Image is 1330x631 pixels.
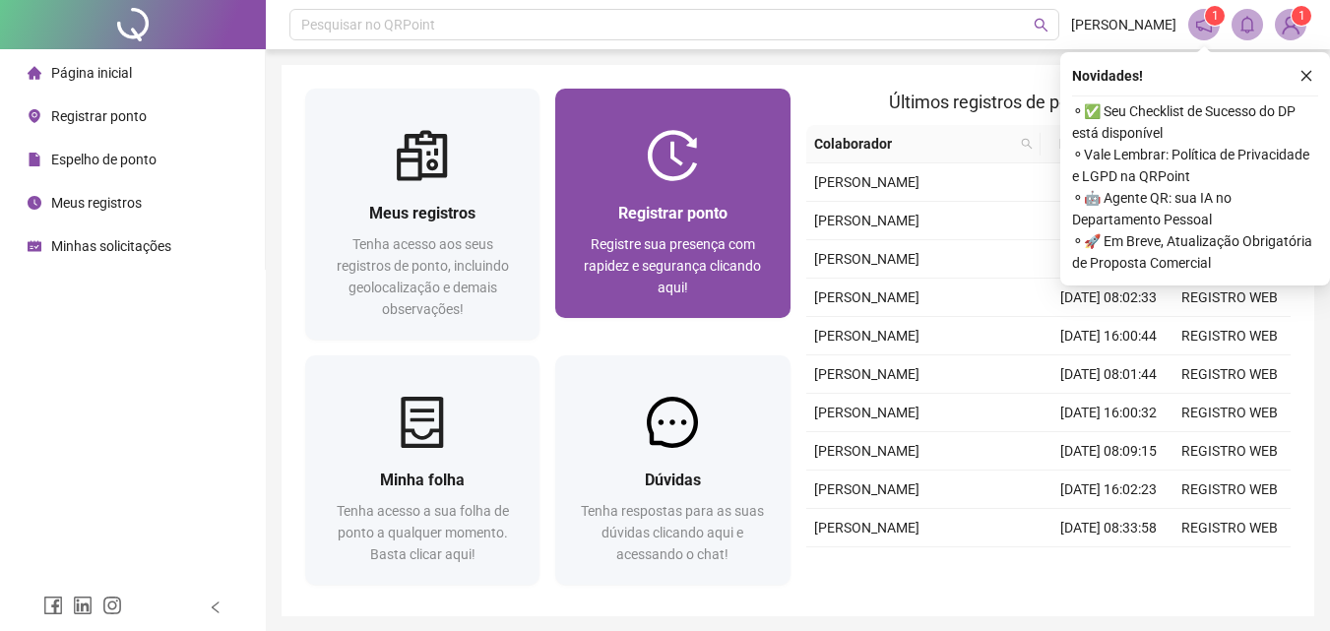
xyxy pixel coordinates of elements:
[1041,125,1158,163] th: Data/Hora
[581,503,764,562] span: Tenha respostas para as suas dúvidas clicando aqui e acessando o chat!
[889,92,1207,112] span: Últimos registros de ponto sincronizados
[1048,163,1170,202] td: [DATE] 16:02:01
[1072,230,1318,274] span: ⚬ 🚀 Em Breve, Atualização Obrigatória de Proposta Comercial
[102,596,122,615] span: instagram
[1072,100,1318,144] span: ⚬ ✅ Seu Checklist de Sucesso do DP está disponível
[1048,317,1170,355] td: [DATE] 16:00:44
[555,89,790,318] a: Registrar pontoRegistre sua presença com rapidez e segurança clicando aqui!
[28,109,41,123] span: environment
[1034,18,1048,32] span: search
[1195,16,1213,33] span: notification
[1292,6,1311,26] sup: Atualize o seu contato no menu Meus Dados
[337,236,509,317] span: Tenha acesso aos seus registros de ponto, incluindo geolocalização e demais observações!
[1071,14,1176,35] span: [PERSON_NAME]
[1048,471,1170,509] td: [DATE] 16:02:23
[555,355,790,585] a: DúvidasTenha respostas para as suas dúvidas clicando aqui e acessando o chat!
[1276,10,1305,39] img: 78455
[618,204,728,222] span: Registrar ponto
[1170,509,1291,547] td: REGISTRO WEB
[584,236,761,295] span: Registre sua presença com rapidez e segurança clicando aqui!
[1048,240,1170,279] td: [DATE] 16:01:39
[814,213,919,228] span: [PERSON_NAME]
[51,152,157,167] span: Espelho de ponto
[1048,279,1170,317] td: [DATE] 08:02:33
[814,174,919,190] span: [PERSON_NAME]
[1205,6,1225,26] sup: 1
[1048,509,1170,547] td: [DATE] 08:33:58
[1298,9,1305,23] span: 1
[814,405,919,420] span: [PERSON_NAME]
[814,328,919,344] span: [PERSON_NAME]
[380,471,465,489] span: Minha folha
[1170,547,1291,586] td: REGISTRO WEB
[814,520,919,536] span: [PERSON_NAME]
[305,355,539,585] a: Minha folhaTenha acesso a sua folha de ponto a qualquer momento. Basta clicar aqui!
[209,600,222,614] span: left
[1048,394,1170,432] td: [DATE] 16:00:32
[1072,187,1318,230] span: ⚬ 🤖 Agente QR: sua IA no Departamento Pessoal
[28,153,41,166] span: file
[814,251,919,267] span: [PERSON_NAME]
[337,503,509,562] span: Tenha acesso a sua folha de ponto a qualquer momento. Basta clicar aqui!
[1072,65,1143,87] span: Novidades !
[51,108,147,124] span: Registrar ponto
[43,596,63,615] span: facebook
[814,289,919,305] span: [PERSON_NAME]
[28,66,41,80] span: home
[1072,144,1318,187] span: ⚬ Vale Lembrar: Política de Privacidade e LGPD na QRPoint
[51,65,132,81] span: Página inicial
[305,89,539,340] a: Meus registrosTenha acesso aos seus registros de ponto, incluindo geolocalização e demais observa...
[51,195,142,211] span: Meus registros
[814,481,919,497] span: [PERSON_NAME]
[1299,69,1313,83] span: close
[1238,16,1256,33] span: bell
[1048,355,1170,394] td: [DATE] 08:01:44
[1017,129,1037,158] span: search
[1170,279,1291,317] td: REGISTRO WEB
[1170,355,1291,394] td: REGISTRO WEB
[28,196,41,210] span: clock-circle
[73,596,93,615] span: linkedin
[369,204,475,222] span: Meus registros
[1212,9,1219,23] span: 1
[1048,202,1170,240] td: [DATE] 08:11:35
[28,239,41,253] span: schedule
[1170,432,1291,471] td: REGISTRO WEB
[51,238,171,254] span: Minhas solicitações
[1021,138,1033,150] span: search
[1170,471,1291,509] td: REGISTRO WEB
[814,366,919,382] span: [PERSON_NAME]
[814,133,1014,155] span: Colaborador
[1170,317,1291,355] td: REGISTRO WEB
[1170,394,1291,432] td: REGISTRO WEB
[814,443,919,459] span: [PERSON_NAME]
[1048,133,1134,155] span: Data/Hora
[1048,547,1170,586] td: [DATE] 16:06:02
[645,471,701,489] span: Dúvidas
[1048,432,1170,471] td: [DATE] 08:09:15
